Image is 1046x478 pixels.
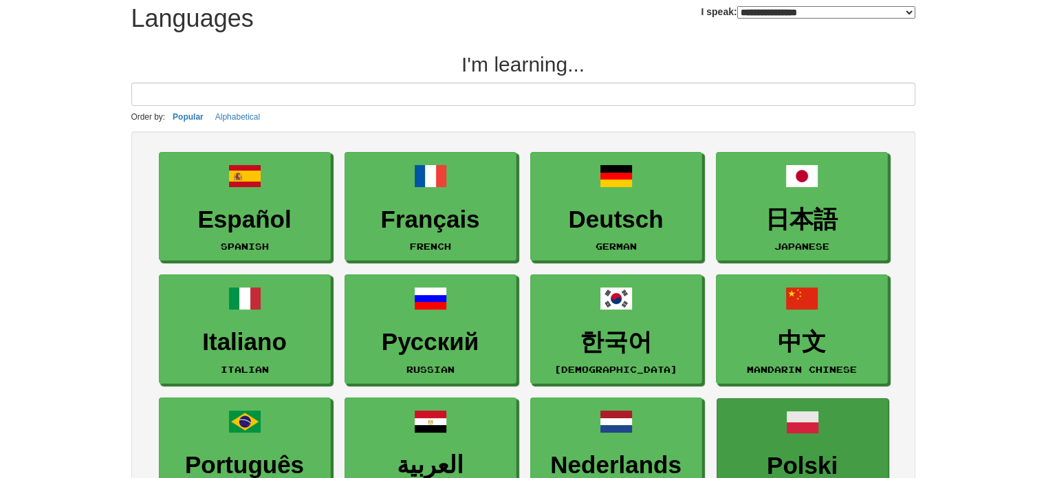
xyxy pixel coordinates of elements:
[345,152,516,261] a: FrançaisFrench
[345,274,516,384] a: РусскийRussian
[723,206,880,233] h3: 日本語
[538,206,695,233] h3: Deutsch
[737,6,915,19] select: I speak:
[131,112,166,122] small: Order by:
[774,241,829,251] small: Japanese
[159,152,331,261] a: EspañolSpanish
[352,206,509,233] h3: Français
[166,206,323,233] h3: Español
[701,5,915,19] label: I speak:
[716,274,888,384] a: 中文Mandarin Chinese
[211,109,264,124] button: Alphabetical
[596,241,637,251] small: German
[723,329,880,356] h3: 中文
[530,274,702,384] a: 한국어[DEMOGRAPHIC_DATA]
[159,274,331,384] a: ItalianoItalian
[221,241,269,251] small: Spanish
[352,329,509,356] h3: Русский
[554,365,677,374] small: [DEMOGRAPHIC_DATA]
[410,241,451,251] small: French
[131,53,915,76] h2: I'm learning...
[406,365,455,374] small: Russian
[538,329,695,356] h3: 한국어
[716,152,888,261] a: 日本語Japanese
[166,329,323,356] h3: Italiano
[747,365,857,374] small: Mandarin Chinese
[530,152,702,261] a: DeutschGerman
[221,365,269,374] small: Italian
[168,109,208,124] button: Popular
[131,5,254,32] h1: Languages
